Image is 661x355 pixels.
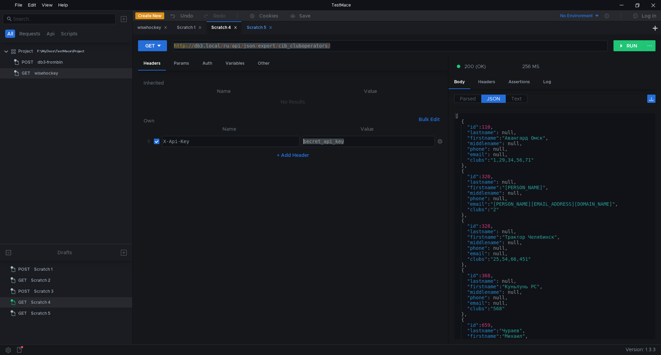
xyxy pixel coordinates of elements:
[247,24,272,31] div: Scratch 5
[220,57,250,70] div: Variables
[180,12,193,20] div: Undo
[22,68,30,78] span: GET
[460,96,476,102] span: Parsed
[211,24,237,31] div: Scratch 4
[416,115,442,123] button: Bulk Edit
[22,57,33,67] span: POST
[144,117,416,125] h6: Own
[198,11,230,21] button: Redo
[503,76,535,88] div: Assertions
[252,57,275,70] div: Other
[34,68,58,78] div: wisehockey
[18,46,33,56] div: Project
[159,125,300,133] th: Name
[18,286,30,297] span: POST
[17,30,42,38] button: Requests
[37,46,84,56] div: F:\MyDocs\TestMace\Project
[18,308,27,319] span: GET
[34,286,53,297] div: Scratch 3
[299,13,311,18] div: Save
[464,63,486,70] span: 200 (OK)
[552,10,600,21] button: No Environment
[538,76,557,88] div: Log
[642,12,656,20] div: Log In
[31,297,51,308] div: Scratch 4
[522,63,539,69] div: 256 MS
[511,96,522,102] span: Text
[18,275,27,286] span: GET
[144,79,442,87] h6: Inherited
[449,76,470,89] div: Body
[31,308,50,319] div: Scratch 5
[197,57,218,70] div: Auth
[177,24,202,31] div: Scratch 1
[138,40,167,51] button: GET
[473,76,501,88] div: Headers
[18,297,27,308] span: GET
[259,12,278,20] div: Cookies
[626,345,655,355] span: Version: 1.3.3
[13,15,112,23] input: Search...
[164,11,198,21] button: Undo
[34,264,53,275] div: Scratch 1
[487,96,500,102] span: JSON
[213,12,225,20] div: Redo
[18,264,30,275] span: POST
[145,42,155,50] div: GET
[281,99,305,105] nz-embed-empty: No Results
[44,30,57,38] button: Api
[38,57,63,67] div: db3-frombin
[274,151,312,159] button: + Add Header
[138,57,166,71] div: Headers
[5,30,15,38] button: All
[57,248,72,257] div: Drafts
[137,24,167,31] div: wisehockey
[59,30,80,38] button: Scripts
[300,125,435,133] th: Value
[298,87,442,95] th: Value
[560,13,593,19] div: No Environment
[149,87,298,95] th: Name
[31,275,50,286] div: Scratch 2
[135,12,164,19] button: Create New
[168,57,195,70] div: Params
[613,40,644,51] button: RUN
